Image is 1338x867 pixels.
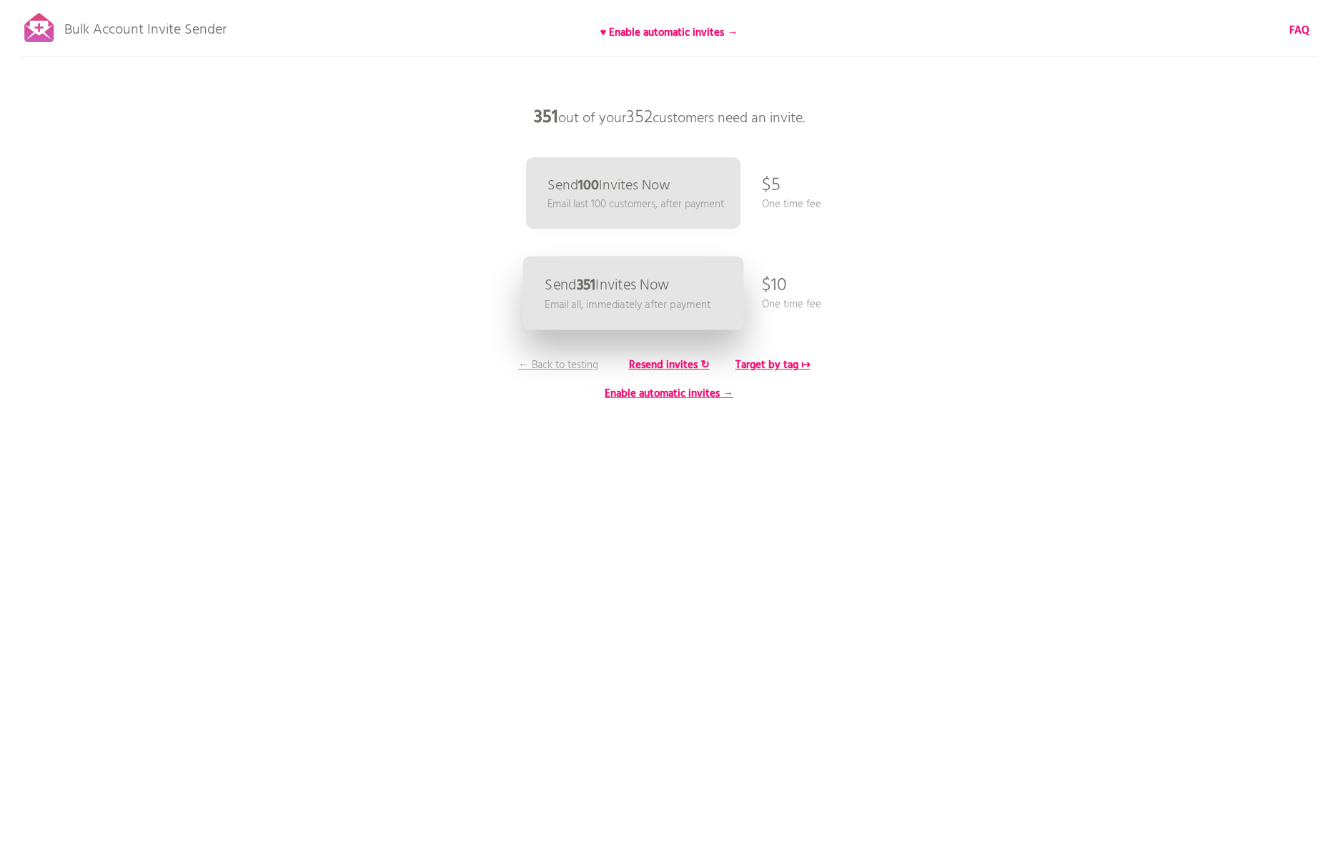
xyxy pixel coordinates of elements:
b: FAQ [1289,22,1309,39]
p: $10 [762,264,787,307]
p: ← Back to testing [505,357,612,373]
b: Resend invites ↻ [629,357,710,374]
p: Bulk Account Invite Sender [64,9,227,44]
a: Send100Invites Now Email last 100 customers, after payment [526,157,740,229]
p: out of your customers need an invite. [455,96,883,139]
p: Send Invites Now [545,278,669,293]
span: 352 [626,104,653,132]
a: FAQ [1289,23,1309,39]
p: Email last 100 customers, after payment [547,197,724,212]
b: 100 [578,174,599,197]
p: Email all, immediately after payment [545,297,710,313]
b: 351 [577,274,596,297]
p: Send Invites Now [547,179,670,193]
p: One time fee [762,197,821,212]
b: Target by tag ↦ [735,357,811,374]
p: $5 [762,164,780,207]
b: ♥ Enable automatic invites → [600,24,738,41]
b: Enable automatic invites → [605,385,733,402]
a: Send351Invites Now Email all, immediately after payment [523,257,744,330]
b: 351 [534,104,558,132]
p: One time fee [762,297,821,312]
